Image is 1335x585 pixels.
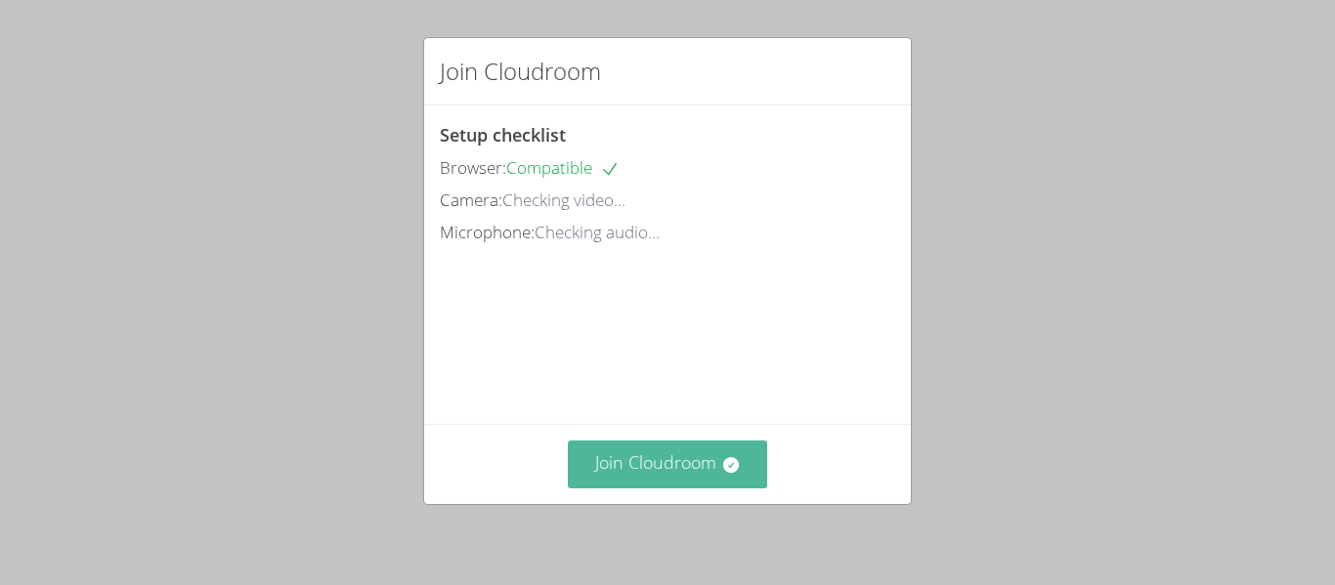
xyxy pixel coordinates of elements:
span: Browser: [440,156,506,179]
span: Checking video... [502,188,625,211]
button: Join Cloudroom [568,440,768,488]
span: Setup checklist [440,123,566,146]
span: Compatible [506,156,620,179]
span: Checking audio... [535,221,660,243]
h2: Join Cloudroom [440,54,601,89]
span: Camera: [440,188,502,211]
span: Microphone: [440,221,535,243]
